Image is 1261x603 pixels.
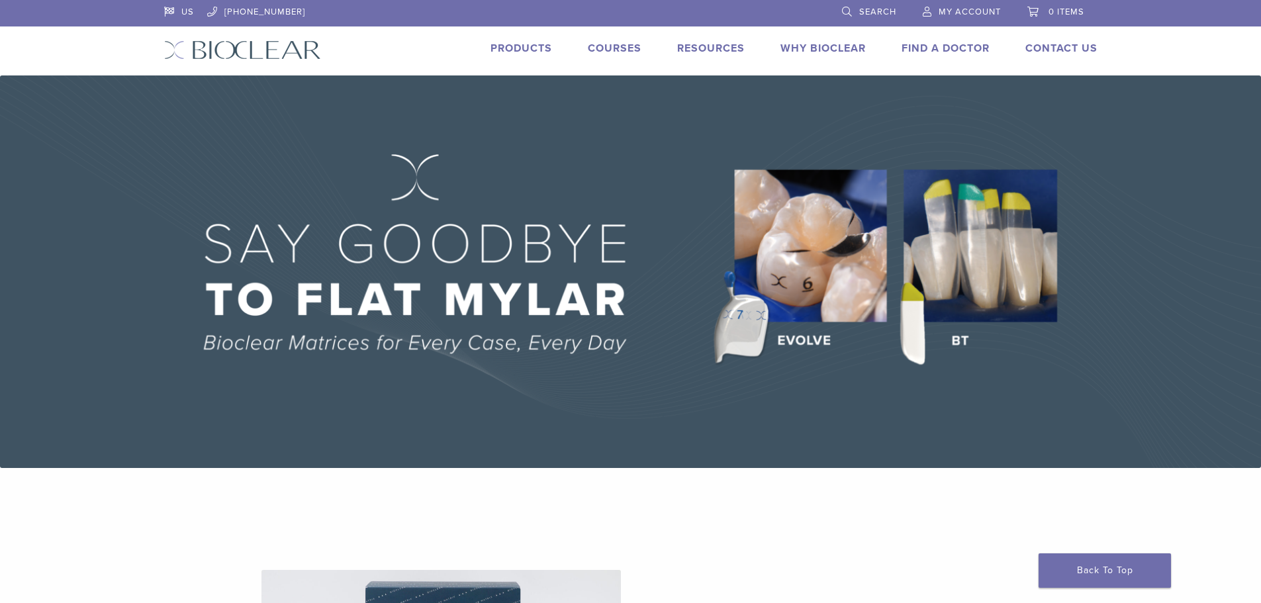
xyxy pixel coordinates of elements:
[490,42,552,55] a: Products
[780,42,866,55] a: Why Bioclear
[1039,553,1171,588] a: Back To Top
[677,42,745,55] a: Resources
[164,40,321,60] img: Bioclear
[588,42,641,55] a: Courses
[1025,42,1098,55] a: Contact Us
[1049,7,1084,17] span: 0 items
[902,42,990,55] a: Find A Doctor
[859,7,896,17] span: Search
[939,7,1001,17] span: My Account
